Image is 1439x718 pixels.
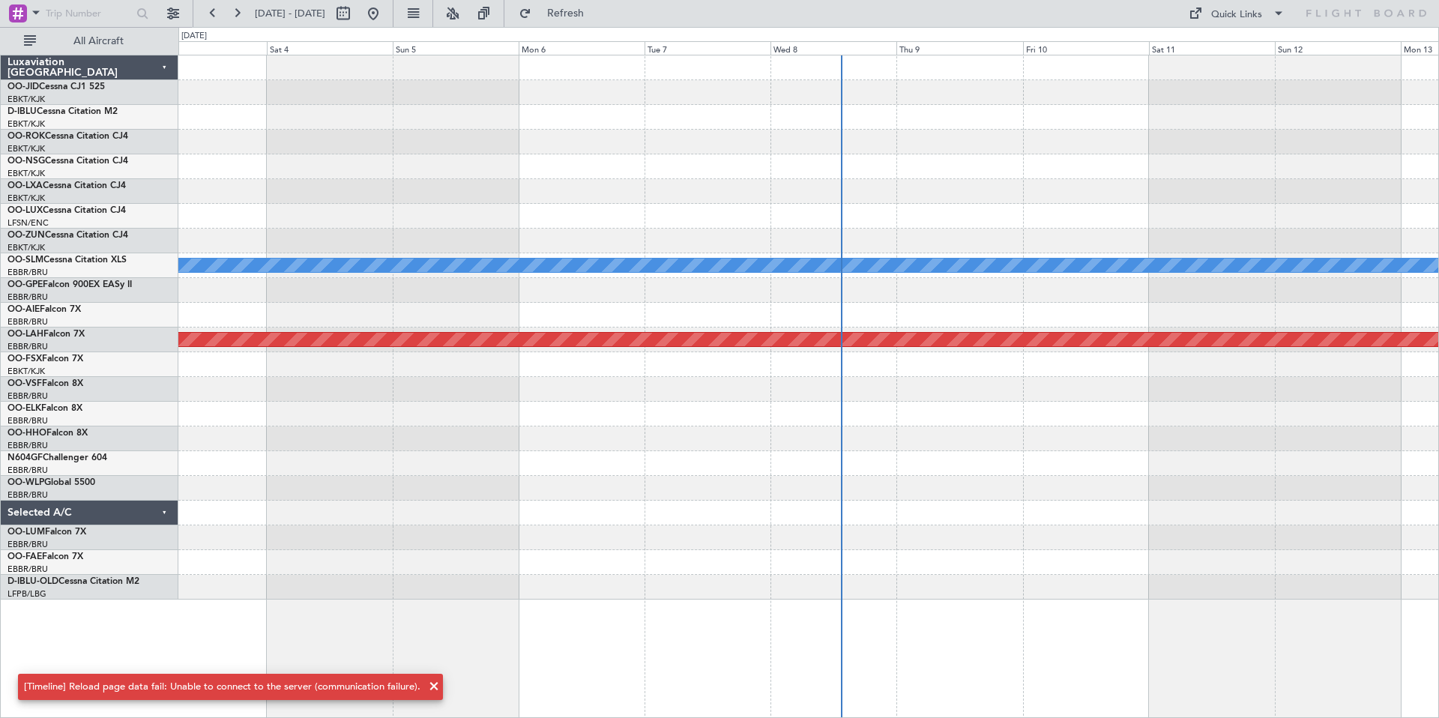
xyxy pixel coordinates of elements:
[7,577,139,586] a: D-IBLU-OLDCessna Citation M2
[24,680,420,695] div: [Timeline] Reload page data fail: Unable to connect to the server (communication failure).
[1149,41,1275,55] div: Sat 11
[7,193,45,204] a: EBKT/KJK
[7,379,42,388] span: OO-VSF
[7,528,86,537] a: OO-LUMFalcon 7X
[7,539,48,550] a: EBBR/BRU
[7,206,126,215] a: OO-LUXCessna Citation CJ4
[7,478,95,487] a: OO-WLPGlobal 5500
[7,341,48,352] a: EBBR/BRU
[519,41,645,55] div: Mon 6
[7,305,81,314] a: OO-AIEFalcon 7X
[7,429,88,438] a: OO-HHOFalcon 8X
[7,429,46,438] span: OO-HHO
[1211,7,1262,22] div: Quick Links
[7,489,48,501] a: EBBR/BRU
[16,29,163,53] button: All Aircraft
[7,132,45,141] span: OO-ROK
[393,41,519,55] div: Sun 5
[7,577,58,586] span: D-IBLU-OLD
[7,94,45,105] a: EBKT/KJK
[141,41,267,55] div: Fri 3
[7,143,45,154] a: EBKT/KJK
[7,157,128,166] a: OO-NSGCessna Citation CJ4
[7,366,45,377] a: EBKT/KJK
[7,453,43,462] span: N604GF
[7,280,132,289] a: OO-GPEFalcon 900EX EASy II
[267,41,393,55] div: Sat 4
[7,217,49,229] a: LFSN/ENC
[7,404,82,413] a: OO-ELKFalcon 8X
[46,2,132,25] input: Trip Number
[255,7,325,20] span: [DATE] - [DATE]
[39,36,158,46] span: All Aircraft
[7,256,43,265] span: OO-SLM
[7,280,43,289] span: OO-GPE
[7,181,43,190] span: OO-LXA
[7,118,45,130] a: EBKT/KJK
[7,206,43,215] span: OO-LUX
[7,355,83,363] a: OO-FSXFalcon 7X
[7,330,85,339] a: OO-LAHFalcon 7X
[770,41,896,55] div: Wed 8
[7,256,127,265] a: OO-SLMCessna Citation XLS
[512,1,602,25] button: Refresh
[7,132,128,141] a: OO-ROKCessna Citation CJ4
[7,528,45,537] span: OO-LUM
[7,564,48,575] a: EBBR/BRU
[7,157,45,166] span: OO-NSG
[7,478,44,487] span: OO-WLP
[7,292,48,303] a: EBBR/BRU
[7,82,105,91] a: OO-JIDCessna CJ1 525
[7,316,48,328] a: EBBR/BRU
[7,231,128,240] a: OO-ZUNCessna Citation CJ4
[7,330,43,339] span: OO-LAH
[7,305,40,314] span: OO-AIE
[7,168,45,179] a: EBKT/KJK
[7,355,42,363] span: OO-FSX
[7,552,42,561] span: OO-FAE
[7,181,126,190] a: OO-LXACessna Citation CJ4
[7,453,107,462] a: N604GFChallenger 604
[7,390,48,402] a: EBBR/BRU
[181,30,207,43] div: [DATE]
[7,231,45,240] span: OO-ZUN
[1275,41,1401,55] div: Sun 12
[7,379,83,388] a: OO-VSFFalcon 8X
[7,552,83,561] a: OO-FAEFalcon 7X
[7,267,48,278] a: EBBR/BRU
[534,8,597,19] span: Refresh
[1181,1,1292,25] button: Quick Links
[7,465,48,476] a: EBBR/BRU
[7,242,45,253] a: EBKT/KJK
[7,82,39,91] span: OO-JID
[7,107,118,116] a: D-IBLUCessna Citation M2
[7,588,46,600] a: LFPB/LBG
[1023,41,1149,55] div: Fri 10
[7,440,48,451] a: EBBR/BRU
[7,404,41,413] span: OO-ELK
[645,41,770,55] div: Tue 7
[896,41,1022,55] div: Thu 9
[7,107,37,116] span: D-IBLU
[7,415,48,426] a: EBBR/BRU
